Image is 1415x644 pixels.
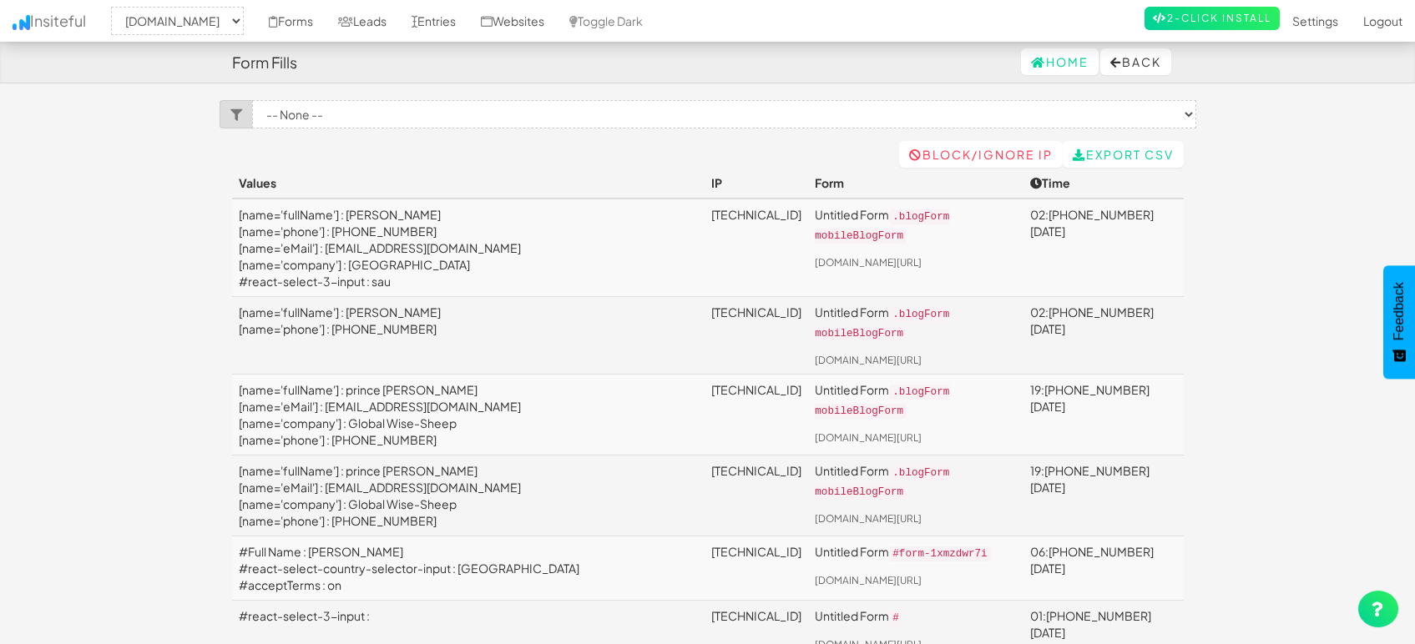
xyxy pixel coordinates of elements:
th: IP [705,168,808,199]
img: icon.png [13,15,30,30]
p: Untitled Form [815,607,1017,626]
a: [TECHNICAL_ID] [711,207,801,222]
td: 19:[PHONE_NUMBER][DATE] [1023,374,1184,455]
a: [DOMAIN_NAME][URL] [815,354,922,366]
th: Time [1023,168,1184,199]
a: 2-Click Install [1145,7,1280,30]
a: [TECHNICAL_ID] [711,544,801,559]
a: [DOMAIN_NAME][URL] [815,256,922,269]
a: Block/Ignore IP [899,141,1063,168]
th: Form [808,168,1023,199]
a: [DOMAIN_NAME][URL] [815,574,922,586]
button: Feedback - Show survey [1383,265,1415,379]
a: [DOMAIN_NAME][URL] [815,512,922,525]
code: .blogForm mobileBlogForm [815,307,949,341]
a: [TECHNICAL_ID] [711,382,801,397]
p: Untitled Form [815,206,1017,244]
p: Untitled Form [815,462,1017,501]
td: [name='fullName'] : [PERSON_NAME] [name='phone'] : [PHONE_NUMBER] [name='eMail'] : [EMAIL_ADDRESS... [232,199,705,297]
h4: Form Fills [232,54,297,71]
code: #form-1xmzdwr7i [889,546,990,561]
a: [TECHNICAL_ID] [711,304,801,319]
td: [name='fullName'] : [PERSON_NAME] [name='phone'] : [PHONE_NUMBER] [232,297,705,375]
a: [TECHNICAL_ID] [711,463,801,478]
code: # [889,611,902,626]
code: .blogForm mobileBlogForm [815,209,949,244]
td: #Full Name : [PERSON_NAME] #react-select-country-selector-input : [GEOGRAPHIC_DATA] #acceptTerms ... [232,536,705,600]
td: 06:[PHONE_NUMBER][DATE] [1023,536,1184,600]
a: [TECHNICAL_ID] [711,608,801,623]
td: 02:[PHONE_NUMBER][DATE] [1023,199,1184,297]
p: Untitled Form [815,381,1017,420]
a: [DOMAIN_NAME][URL] [815,431,922,444]
td: 19:[PHONE_NUMBER][DATE] [1023,455,1184,536]
td: [name='fullName'] : prince [PERSON_NAME] [name='eMail'] : [EMAIL_ADDRESS][DOMAIN_NAME] [name='com... [232,374,705,455]
p: Untitled Form [815,304,1017,342]
th: Values [232,168,705,199]
span: Feedback [1392,282,1407,340]
a: Export CSV [1063,141,1184,168]
td: 02:[PHONE_NUMBER][DATE] [1023,297,1184,375]
a: Home [1021,48,1099,75]
code: .blogForm mobileBlogForm [815,465,949,500]
button: Back [1100,48,1171,75]
p: Untitled Form [815,543,1017,562]
code: .blogForm mobileBlogForm [815,385,949,419]
td: [name='fullName'] : prince [PERSON_NAME] [name='eMail'] : [EMAIL_ADDRESS][DOMAIN_NAME] [name='com... [232,455,705,536]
